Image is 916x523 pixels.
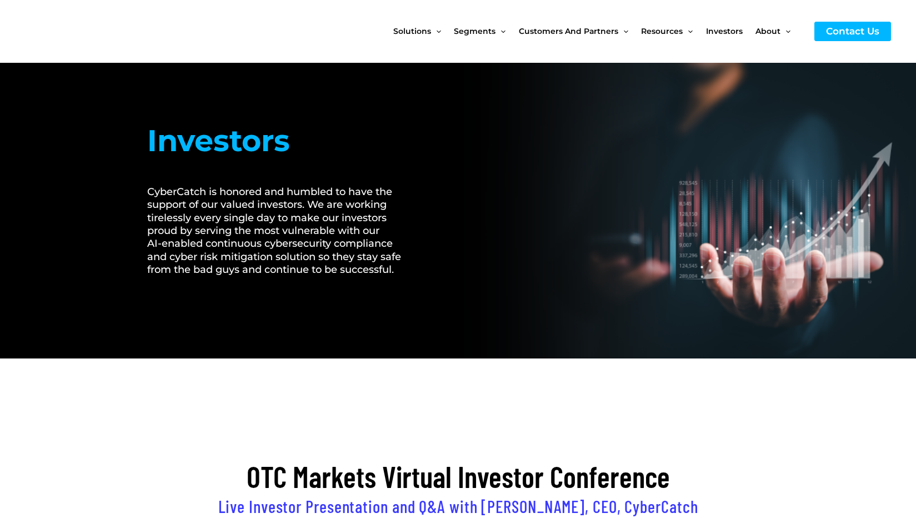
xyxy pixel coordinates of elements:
[683,8,693,54] span: Menu Toggle
[393,8,431,54] span: Solutions
[431,8,441,54] span: Menu Toggle
[706,8,755,54] a: Investors
[147,495,769,517] h2: Live Investor Presentation and Q&A with [PERSON_NAME], CEO, CyberCatch
[519,8,618,54] span: Customers and Partners
[147,118,414,163] h1: Investors
[706,8,743,54] span: Investors
[755,8,780,54] span: About
[780,8,790,54] span: Menu Toggle
[454,8,495,54] span: Segments
[814,22,891,41] a: Contact Us
[147,186,414,277] h2: CyberCatch is honored and humbled to have the support of our valued investors. We are working tir...
[495,8,505,54] span: Menu Toggle
[393,8,803,54] nav: Site Navigation: New Main Menu
[618,8,628,54] span: Menu Toggle
[147,457,769,496] h2: OTC Markets Virtual Investor Conference
[19,8,153,54] img: CyberCatch
[641,8,683,54] span: Resources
